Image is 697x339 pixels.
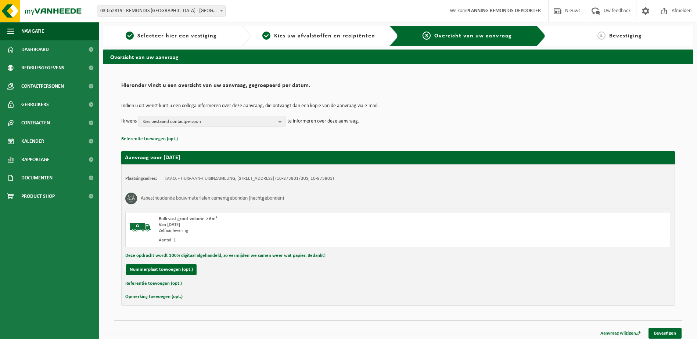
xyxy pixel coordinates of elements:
[21,150,50,169] span: Rapportage
[126,32,134,40] span: 1
[141,193,284,204] h3: Asbesthoudende bouwmaterialen cementgebonden (hechtgebonden)
[434,33,512,39] span: Overzicht van uw aanvraag
[21,40,49,59] span: Dashboard
[423,32,431,40] span: 3
[21,77,64,95] span: Contactpersonen
[159,228,428,234] div: Zelfaanlevering
[125,176,157,181] strong: Plaatsingsadres:
[97,6,226,17] span: 03-052819 - REMONDIS WEST-VLAANDEREN - OOSTENDE
[121,103,675,109] p: Indien u dit wenst kunt u een collega informeren over deze aanvraag, die ontvangt dan een kopie v...
[125,155,180,161] strong: Aanvraag voor [DATE]
[287,116,359,127] p: te informeren over deze aanvraag.
[121,83,675,92] h2: Hieronder vindt u een overzicht van uw aanvraag, gegroepeerd per datum.
[21,132,44,150] span: Kalender
[21,169,53,187] span: Documenten
[107,32,236,40] a: 1Selecteer hier een vestiging
[21,187,55,205] span: Product Shop
[121,116,137,127] p: Ik wens
[21,95,49,114] span: Gebruikers
[121,134,178,144] button: Referentie toevoegen (opt.)
[595,328,646,339] a: Aanvraag wijzigen
[165,176,334,182] td: I.V.V.O. - HUIS-AAN-HUISINZAMELING, [STREET_ADDRESS] (10-873801/BUS, 10-873801)
[21,22,44,40] span: Navigatie
[137,33,217,39] span: Selecteer hier een vestiging
[649,328,682,339] a: Bevestigen
[125,292,183,302] button: Opmerking toevoegen (opt.)
[609,33,642,39] span: Bevestiging
[159,237,428,243] div: Aantal: 1
[262,32,270,40] span: 2
[126,264,197,275] button: Nummerplaat toevoegen (opt.)
[103,50,693,64] h2: Overzicht van uw aanvraag
[139,116,285,127] button: Kies bestaand contactpersoon
[125,279,182,288] button: Referentie toevoegen (opt.)
[254,32,384,40] a: 2Kies uw afvalstoffen en recipiënten
[597,32,606,40] span: 4
[21,59,64,77] span: Bedrijfsgegevens
[466,8,541,14] strong: PLANNING REMONDIS DEPOORTER
[125,251,326,260] button: Deze opdracht wordt 100% digitaal afgehandeld, zo vermijden we samen weer wat papier. Bedankt!
[97,6,225,16] span: 03-052819 - REMONDIS WEST-VLAANDEREN - OOSTENDE
[159,216,217,221] span: Bulk vast groot volume > 6m³
[129,216,151,238] img: BL-SO-LV.png
[274,33,375,39] span: Kies uw afvalstoffen en recipiënten
[21,114,50,132] span: Contracten
[143,116,276,127] span: Kies bestaand contactpersoon
[159,222,180,227] strong: Van [DATE]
